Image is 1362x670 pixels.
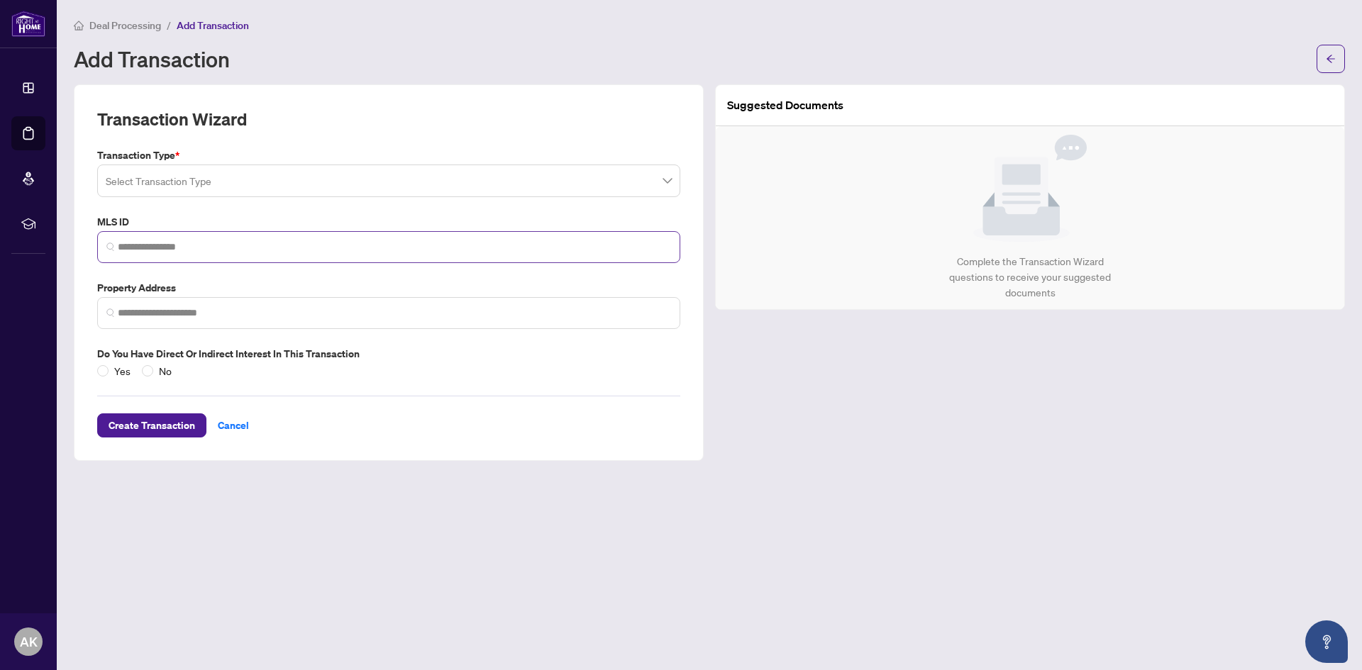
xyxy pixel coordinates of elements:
[218,414,249,437] span: Cancel
[727,96,843,114] article: Suggested Documents
[74,21,84,30] span: home
[97,280,680,296] label: Property Address
[1305,620,1348,663] button: Open asap
[106,242,115,251] img: search_icon
[934,254,1126,301] div: Complete the Transaction Wizard questions to receive your suggested documents
[109,363,136,379] span: Yes
[97,214,680,230] label: MLS ID
[1326,54,1336,64] span: arrow-left
[97,147,680,163] label: Transaction Type
[74,48,230,70] h1: Add Transaction
[89,19,161,32] span: Deal Processing
[206,413,260,437] button: Cancel
[167,17,171,33] li: /
[177,19,249,32] span: Add Transaction
[97,413,206,437] button: Create Transaction
[109,414,195,437] span: Create Transaction
[106,308,115,317] img: search_icon
[97,108,247,130] h2: Transaction Wizard
[97,346,680,362] label: Do you have direct or indirect interest in this transaction
[153,363,177,379] span: No
[20,632,38,652] span: AK
[11,11,45,37] img: logo
[973,135,1087,242] img: Null State Icon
